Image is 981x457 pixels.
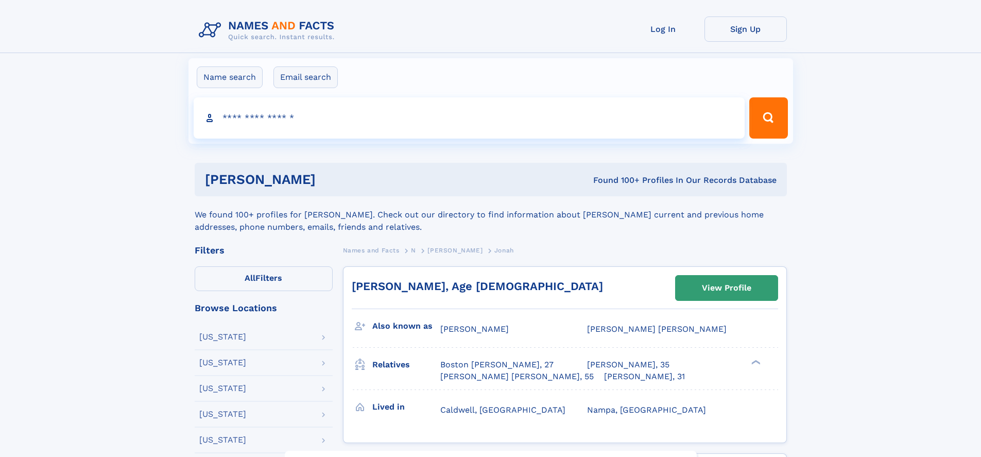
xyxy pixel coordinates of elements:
input: search input [194,97,745,139]
div: Found 100+ Profiles In Our Records Database [454,175,777,186]
a: [PERSON_NAME] [427,244,483,257]
span: [PERSON_NAME] [PERSON_NAME] [587,324,727,334]
div: [US_STATE] [199,333,246,341]
span: [PERSON_NAME] [427,247,483,254]
span: Jonah [494,247,514,254]
a: Names and Facts [343,244,400,257]
label: Email search [273,66,338,88]
span: Nampa, [GEOGRAPHIC_DATA] [587,405,706,415]
span: N [411,247,416,254]
a: View Profile [676,276,778,300]
a: [PERSON_NAME], 35 [587,359,669,370]
button: Search Button [749,97,787,139]
div: We found 100+ profiles for [PERSON_NAME]. Check out our directory to find information about [PERS... [195,196,787,233]
span: All [245,273,255,283]
span: Caldwell, [GEOGRAPHIC_DATA] [440,405,565,415]
h1: [PERSON_NAME] [205,173,455,186]
a: N [411,244,416,257]
span: [PERSON_NAME] [440,324,509,334]
div: View Profile [702,276,751,300]
div: [US_STATE] [199,436,246,444]
div: [US_STATE] [199,359,246,367]
h3: Also known as [372,317,440,335]
div: Filters [195,246,333,255]
label: Filters [195,266,333,291]
div: [US_STATE] [199,384,246,393]
a: [PERSON_NAME], Age [DEMOGRAPHIC_DATA] [352,280,603,293]
img: Logo Names and Facts [195,16,343,44]
h3: Relatives [372,356,440,374]
h3: Lived in [372,398,440,416]
div: [US_STATE] [199,410,246,418]
a: Sign Up [704,16,787,42]
div: ❯ [749,359,761,366]
div: Browse Locations [195,303,333,313]
a: [PERSON_NAME] [PERSON_NAME], 55 [440,371,594,382]
a: [PERSON_NAME], 31 [604,371,685,382]
label: Name search [197,66,263,88]
a: Boston [PERSON_NAME], 27 [440,359,554,370]
a: Log In [622,16,704,42]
